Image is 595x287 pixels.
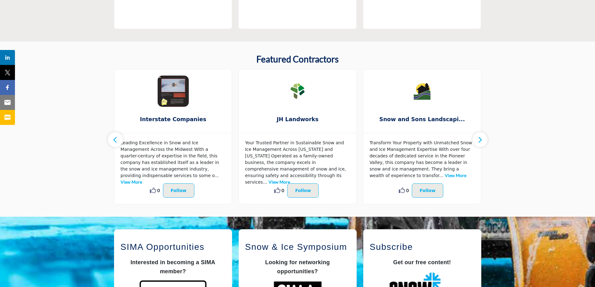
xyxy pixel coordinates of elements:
p: Transform Your Property with Unmatched Snow and Ice Management Expertise With over four decades o... [369,140,475,179]
h2: Subscribe [370,240,475,254]
button: Follow [287,183,319,198]
img: Interstate Companies [158,76,189,107]
span: ... [439,173,443,178]
span: 0 [406,187,409,194]
b: JH Landworks [248,111,347,128]
a: View More [445,173,466,178]
a: View More [269,179,290,185]
a: Snow and Sons Landscapi... [363,111,481,128]
a: Interstate Companies [114,111,232,128]
strong: Looking for networking opportunities? [265,259,330,275]
span: ... [263,180,267,185]
h2: SIMA Opportunities [121,240,226,254]
span: 0 [157,187,160,194]
p: Follow [295,187,311,194]
p: Leading Excellence in Snow and Ice Management Across the Midwest With a quarter-century of expert... [121,140,226,186]
b: Interstate Companies [124,111,223,128]
button: Follow [163,183,194,198]
span: 0 [282,187,284,194]
button: Follow [412,183,443,198]
span: Interstate Companies [124,115,223,123]
span: Snow and Sons Landscapi... [373,115,472,123]
span: Interested in becoming a SIMA member? [131,259,215,275]
p: Follow [171,187,187,194]
p: Your Trusted Partner in Sustainable Snow and Ice Management Across [US_STATE] and [US_STATE] Oper... [245,140,350,186]
strong: Get our free content! [393,259,451,265]
span: JH Landworks [248,115,347,123]
h2: Featured Contractors [256,54,339,65]
img: Snow and Sons Landscaping [407,76,438,107]
h2: Snow & Ice Symposium [245,240,350,254]
b: Snow and Sons Landscaping [373,111,472,128]
span: ... [215,173,219,178]
a: JH Landworks [239,111,356,128]
p: Follow [420,187,436,194]
img: JH Landworks [282,76,313,107]
a: View More [121,179,142,185]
